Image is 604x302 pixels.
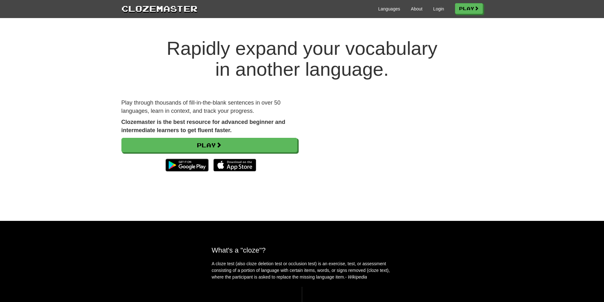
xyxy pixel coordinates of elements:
p: Play through thousands of fill-in-the-blank sentences in over 50 languages, learn in context, and... [121,99,297,115]
img: Get it on Google Play [162,156,211,175]
a: About [411,6,423,12]
a: Clozemaster [121,3,198,14]
a: Login [433,6,444,12]
a: Play [455,3,483,14]
em: - Wikipedia [345,274,367,280]
h2: What's a "cloze"? [212,246,393,254]
strong: Clozemaster is the best resource for advanced beginner and intermediate learners to get fluent fa... [121,119,285,133]
p: A cloze test (also cloze deletion test or occlusion test) is an exercise, test, or assessment con... [212,260,393,280]
a: Play [121,138,297,152]
img: Download_on_the_App_Store_Badge_US-UK_135x40-25178aeef6eb6b83b96f5f2d004eda3bffbb37122de64afbaef7... [213,159,256,171]
a: Languages [378,6,400,12]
